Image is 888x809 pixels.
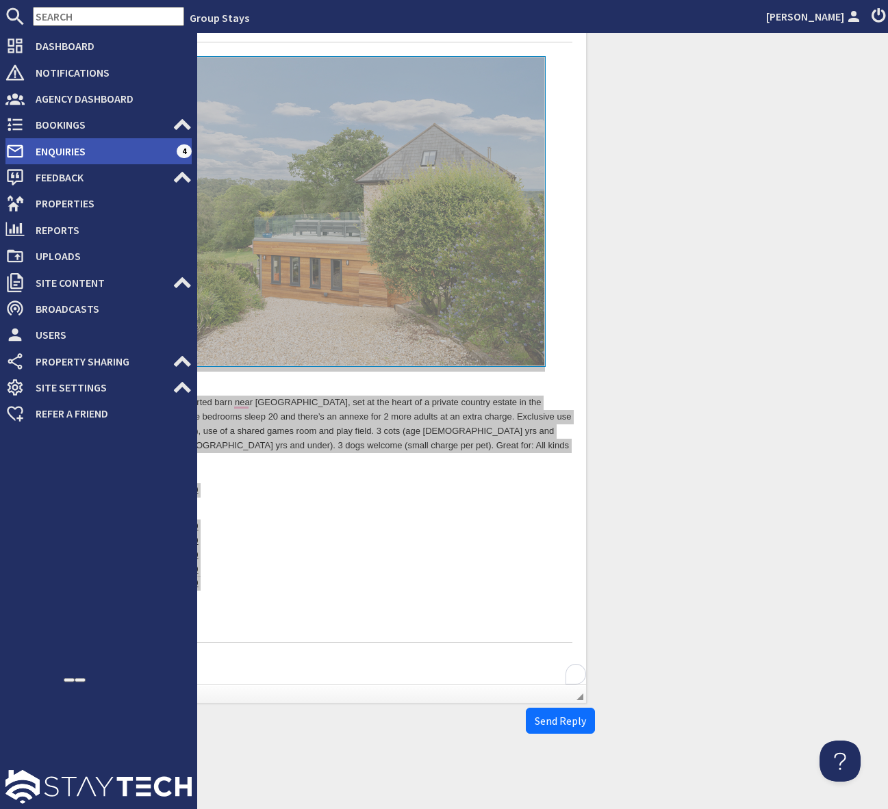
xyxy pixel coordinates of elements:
span: Bookings [25,114,173,136]
span: Property Sharing [25,350,173,372]
a: Site Content [5,272,192,294]
a: Property Sharing [5,350,192,372]
a: Find Out More [69,569,126,579]
span: £5,150.00 [109,503,149,513]
a: Feedback [5,166,192,188]
span: £5,150.00 [109,545,149,556]
a: Refer a Friend [5,402,192,424]
span: Site Settings [25,376,173,398]
a: Reports [5,219,192,241]
span: Notifications [25,62,192,84]
iframe: Toggle Customer Support [820,741,861,782]
a: [PERSON_NAME] [766,8,863,25]
a: [DATE] - WEEK -£5,150.00 [41,545,149,556]
a: Bookings [5,114,192,136]
span: 4 [177,144,192,158]
span: Resize [576,693,583,700]
span: Uploads [25,245,192,267]
span: Feedback [25,166,173,188]
p: Thank you for your enquiry. I've put together a list of properties that are available around the ... [14,37,522,66]
span: Site Content [25,272,173,294]
a: [DATE] - WEEK -£5,150.00 [41,517,149,528]
span: Dashboard [25,35,192,57]
button: Send Reply [526,708,595,734]
span: Properties [25,192,192,214]
p: Dear [PERSON_NAME], [14,14,522,28]
span: Enquiries [25,140,177,162]
a: Properties [5,192,192,214]
p: Luxury converted stable block in the [GEOGRAPHIC_DATA] countryside, sleeping 18 guests in 9 ensui... [14,414,522,485]
img: holemoor-stables-somerset-home-accommodation-holiday-sleeps-11a.wide_content.jpg [14,75,495,384]
span: £5,150.00 [109,517,149,528]
a: Group Stays [190,11,249,25]
a: Users [5,324,192,346]
a: Enquiries 4 [5,140,192,162]
span: Users [25,324,192,346]
a: Dashboard [5,35,192,57]
span: Broadcasts [25,298,192,320]
span: Agency Dashboard [25,88,192,110]
a: Agency Dashboard [5,88,192,110]
a: Book [DATE] [14,569,64,579]
a: Notifications [5,62,192,84]
input: SEARCH [33,7,184,26]
h3: HOLEMOOR STABLES [14,394,522,409]
a: [DATE] - WEEK -£5,150.00 [41,503,149,513]
span: Refer a Friend [25,402,192,424]
a: Uploads [5,245,192,267]
h4: 4 Close Matches [14,489,522,502]
a: [DATE] - WEEK -£5,150.00 [41,532,149,542]
img: staytech_l_w-4e588a39d9fa60e82540d7cfac8cfe4b7147e857d3e8dbdfbd41c59d52db0ec4.svg [5,770,192,804]
span: Reports [25,219,192,241]
span: Send Reply [535,714,586,728]
span: £5,150.00 [109,532,149,542]
a: Broadcasts [5,298,192,320]
a: Site Settings [5,376,192,398]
